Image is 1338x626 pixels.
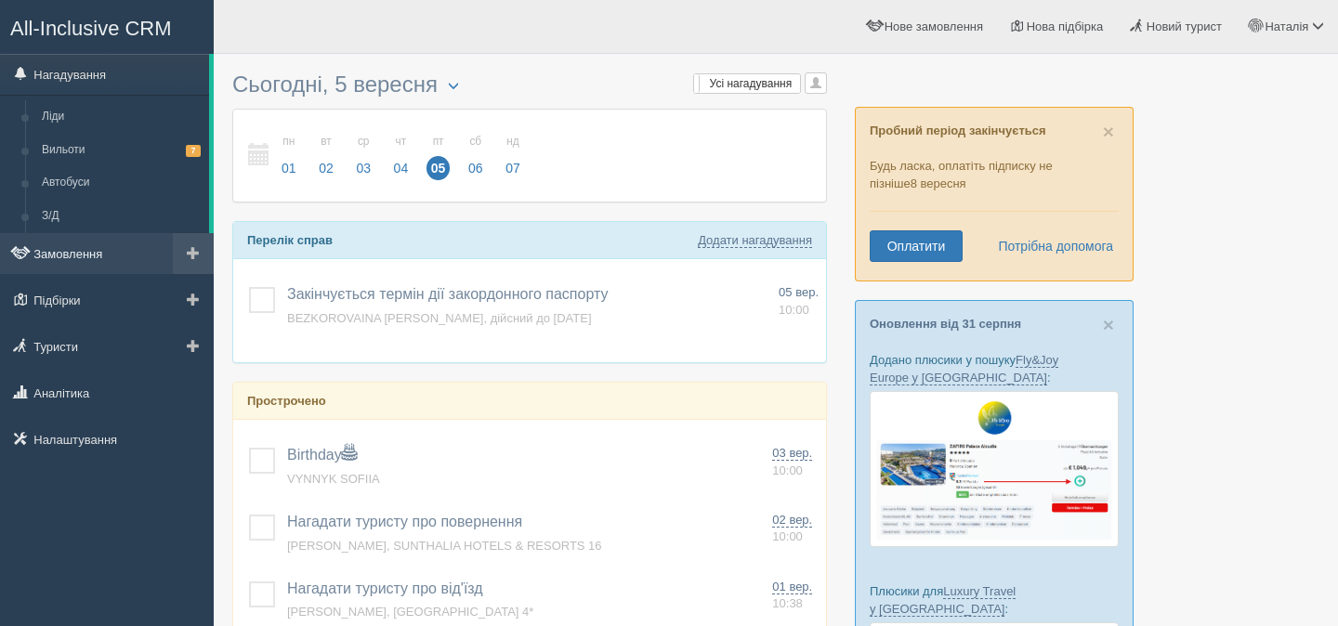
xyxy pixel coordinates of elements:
[247,394,326,408] b: Прострочено
[351,156,375,180] span: 03
[287,286,608,302] a: Закінчується термін дії закордонного паспорту
[779,303,809,317] span: 10:00
[426,156,451,180] span: 05
[1103,314,1114,335] span: ×
[1103,315,1114,334] button: Close
[870,230,963,262] a: Оплатити
[501,134,525,150] small: нд
[772,596,803,610] span: 10:38
[855,107,1134,281] div: Будь ласка, оплатіть підписку не пізніше
[33,200,209,233] a: З/Д
[1027,20,1104,33] span: Нова підбірка
[232,72,827,99] h3: Сьогодні, 5 вересня
[772,580,812,594] span: 01 вер.
[287,472,380,486] a: VYNNYK SOFIIA
[495,124,526,188] a: нд 07
[772,513,812,528] span: 02 вер.
[346,124,381,188] a: ср 03
[1265,20,1308,33] span: Наталія
[779,285,819,299] span: 05 вер.
[885,20,983,33] span: Нове замовлення
[389,134,413,150] small: чт
[314,134,338,150] small: вт
[772,463,803,477] span: 10:00
[772,512,819,546] a: 02 вер. 10:00
[314,156,338,180] span: 02
[501,156,525,180] span: 07
[421,124,456,188] a: пт 05
[870,317,1021,331] a: Оновлення від 31 серпня
[287,580,483,596] a: Нагадати туристу про від'їзд
[426,134,451,150] small: пт
[277,156,301,180] span: 01
[772,529,803,543] span: 10:00
[287,447,357,463] a: Birthday
[779,284,819,319] a: 05 вер. 10:00
[870,582,1119,618] p: Плюсики для :
[772,579,819,613] a: 01 вер. 10:38
[33,134,209,167] a: Вильоти7
[772,446,812,461] span: 03 вер.
[308,124,344,188] a: вт 02
[870,353,1058,385] a: Fly&Joy Europe у [GEOGRAPHIC_DATA]
[1,1,213,52] a: All-Inclusive CRM
[10,17,172,40] span: All-Inclusive CRM
[870,584,1016,617] a: Luxury Travel у [GEOGRAPHIC_DATA]
[287,605,533,619] a: [PERSON_NAME], [GEOGRAPHIC_DATA] 4*
[1147,20,1222,33] span: Новий турист
[277,134,301,150] small: пн
[710,77,793,90] span: Усі нагадування
[186,145,201,157] span: 7
[870,351,1119,386] p: Додано плюсики у пошуку :
[986,230,1114,262] a: Потрібна допомога
[247,233,333,247] b: Перелік справ
[870,391,1119,547] img: fly-joy-de-proposal-crm-for-travel-agency.png
[351,134,375,150] small: ср
[287,539,602,553] a: [PERSON_NAME], SUNTHALIA HOTELS & RESORTS 16
[33,100,209,134] a: Ліди
[464,134,488,150] small: сб
[870,124,1046,137] b: Пробний період закінчується
[464,156,488,180] span: 06
[287,514,522,529] a: Нагадати туристу про повернення
[389,156,413,180] span: 04
[33,166,209,200] a: Автобуси
[698,233,812,248] a: Додати нагадування
[1103,121,1114,142] span: ×
[384,124,419,188] a: чт 04
[772,445,819,479] a: 03 вер. 10:00
[271,124,307,188] a: пн 01
[287,311,592,325] a: BEZKOROVAINA [PERSON_NAME], дійсний до [DATE]
[458,124,493,188] a: сб 06
[911,176,966,190] span: 8 вересня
